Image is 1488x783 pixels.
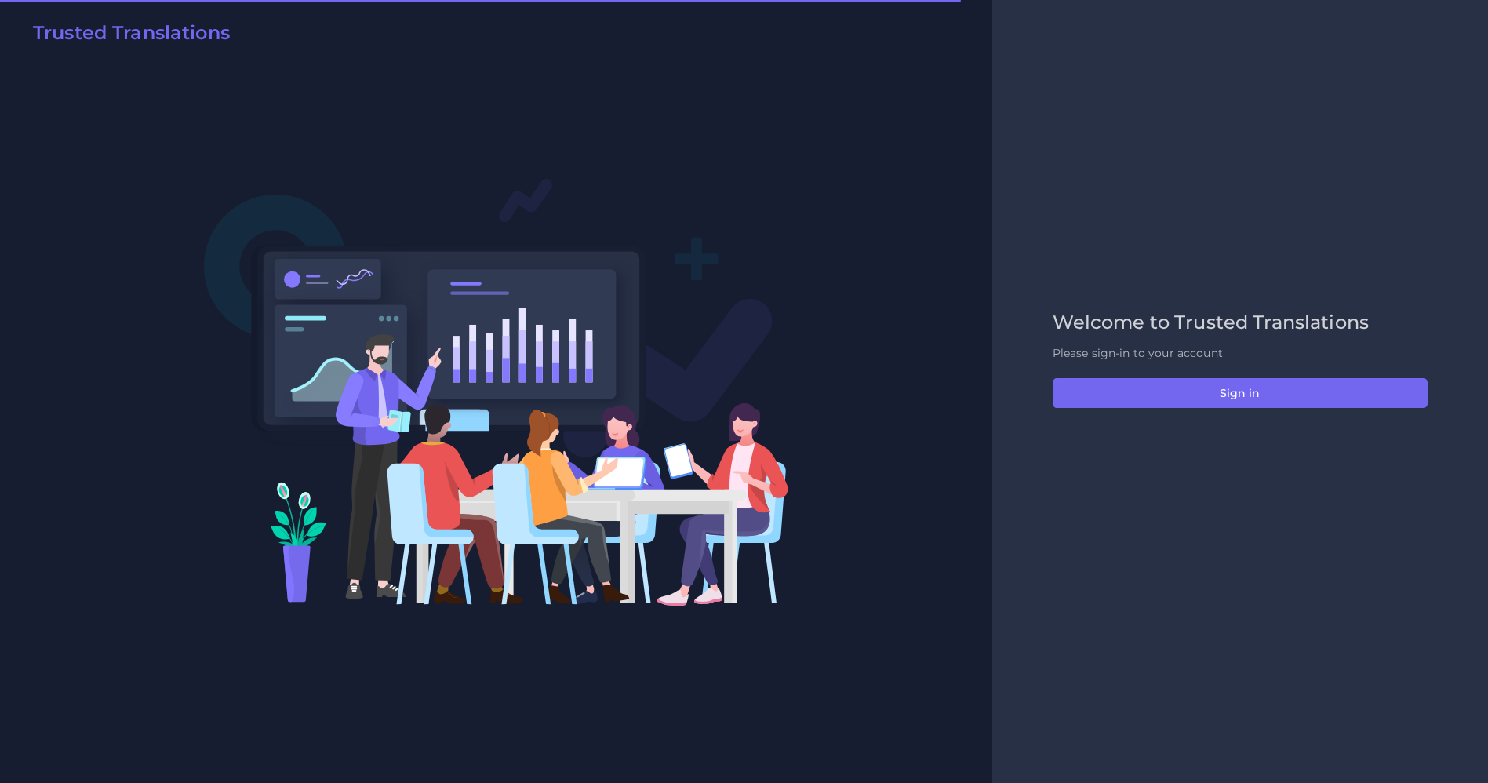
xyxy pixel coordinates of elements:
[22,22,230,50] a: Trusted Translations
[1053,311,1428,334] h2: Welcome to Trusted Translations
[1053,378,1428,408] button: Sign in
[203,177,789,606] img: Login V2
[1053,345,1428,362] p: Please sign-in to your account
[33,22,230,45] h2: Trusted Translations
